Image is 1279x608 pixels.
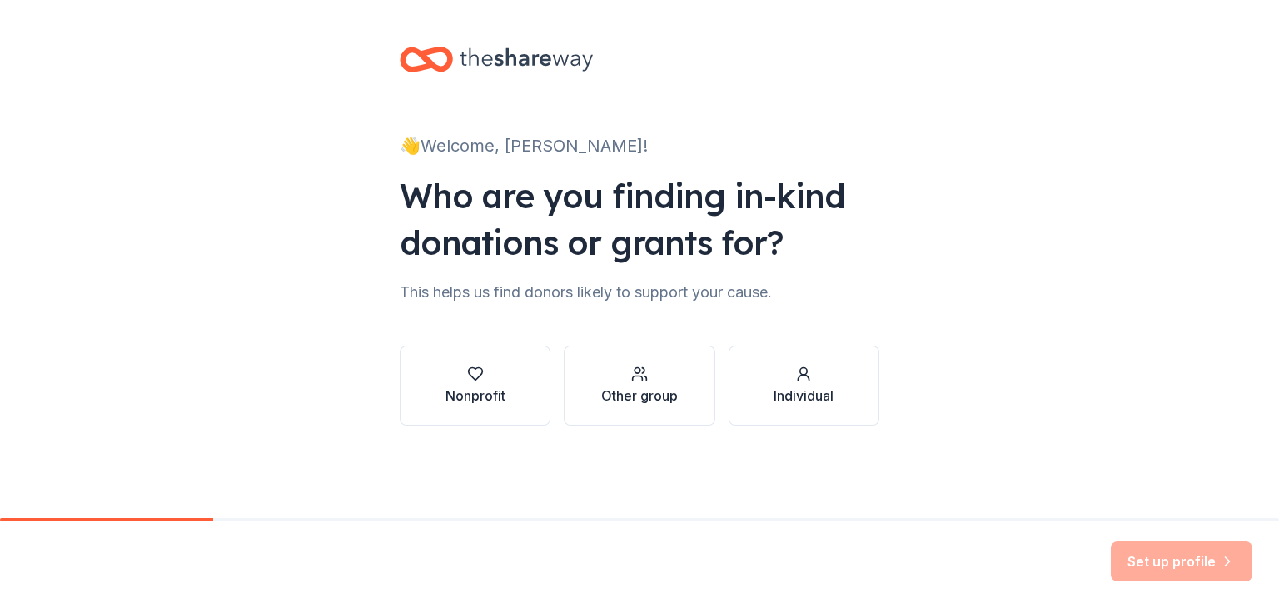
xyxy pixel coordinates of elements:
[400,346,550,426] button: Nonprofit
[445,386,505,406] div: Nonprofit
[729,346,879,426] button: Individual
[400,172,879,266] div: Who are you finding in-kind donations or grants for?
[774,386,834,406] div: Individual
[564,346,714,426] button: Other group
[601,386,678,406] div: Other group
[400,279,879,306] div: This helps us find donors likely to support your cause.
[400,132,879,159] div: 👋 Welcome, [PERSON_NAME]!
